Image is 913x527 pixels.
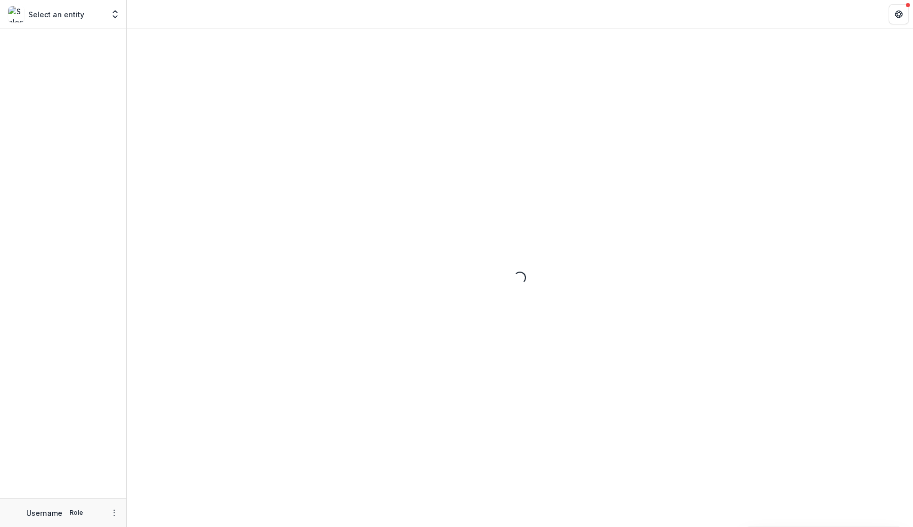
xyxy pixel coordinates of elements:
[8,6,24,22] img: Select an entity
[108,4,122,24] button: Open entity switcher
[108,507,120,519] button: More
[26,508,62,518] p: Username
[28,9,84,20] p: Select an entity
[66,508,86,517] p: Role
[889,4,909,24] button: Get Help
